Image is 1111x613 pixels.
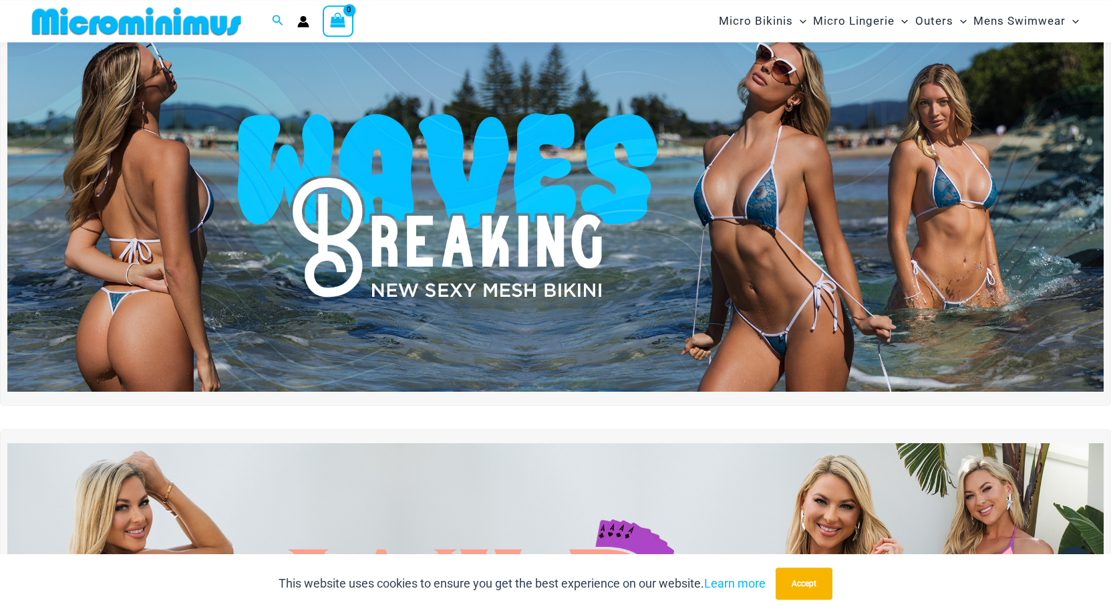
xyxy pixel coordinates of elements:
[719,4,793,38] span: Micro Bikinis
[895,4,908,38] span: Menu Toggle
[793,4,806,38] span: Menu Toggle
[970,4,1082,38] a: Mens SwimwearMenu ToggleMenu Toggle
[813,4,895,38] span: Micro Lingerie
[279,574,766,594] p: This website uses cookies to ensure you get the best experience on our website.
[912,4,970,38] a: OutersMenu ToggleMenu Toggle
[297,15,309,27] a: Account icon link
[953,4,967,38] span: Menu Toggle
[1066,4,1079,38] span: Menu Toggle
[7,19,1104,392] img: Waves Breaking Ocean Bikini Pack
[716,4,810,38] a: Micro BikinisMenu ToggleMenu Toggle
[27,6,247,36] img: MM SHOP LOGO FLAT
[323,5,353,36] a: View Shopping Cart, empty
[272,13,284,29] a: Search icon link
[973,4,1066,38] span: Mens Swimwear
[776,568,832,600] button: Accept
[704,576,766,590] a: Learn more
[810,4,911,38] a: Micro LingerieMenu ToggleMenu Toggle
[713,2,1084,40] nav: Site Navigation
[915,4,953,38] span: Outers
